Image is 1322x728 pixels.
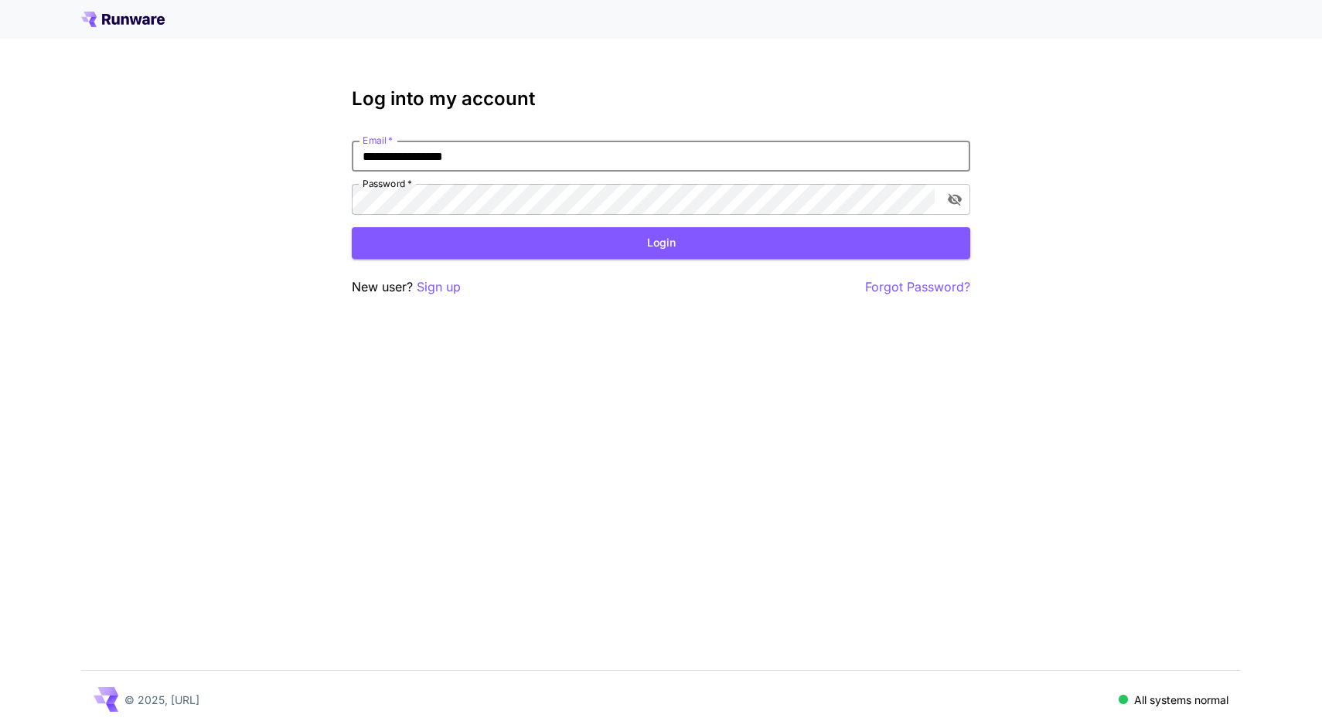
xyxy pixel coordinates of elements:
[124,692,199,708] p: © 2025, [URL]
[363,134,393,147] label: Email
[363,177,412,190] label: Password
[417,277,461,297] button: Sign up
[352,88,970,110] h3: Log into my account
[352,277,461,297] p: New user?
[1134,692,1228,708] p: All systems normal
[352,227,970,259] button: Login
[941,185,969,213] button: toggle password visibility
[865,277,970,297] button: Forgot Password?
